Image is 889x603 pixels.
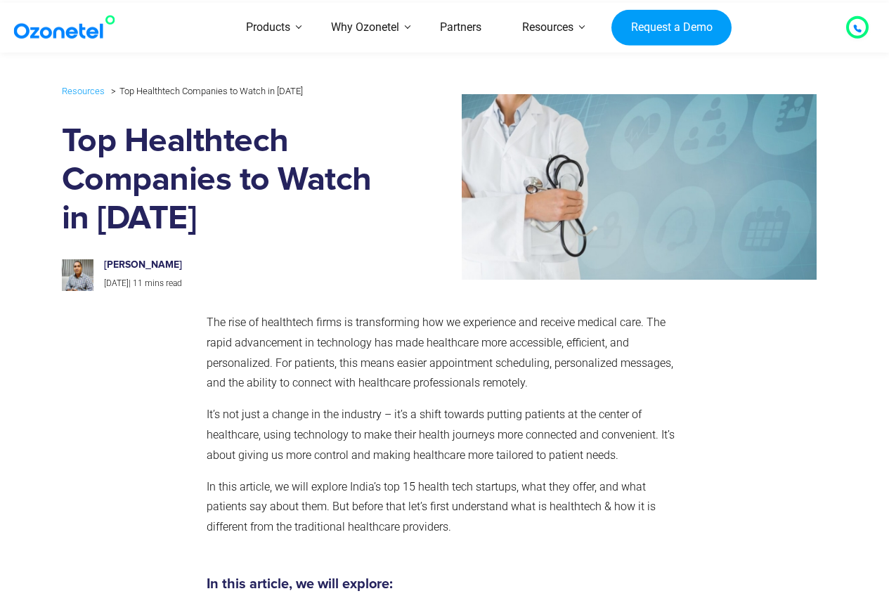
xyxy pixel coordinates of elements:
a: Why Ozonetel [311,3,420,53]
span: The rise of healthtech firms is transforming how we experience and receive medical care. The rapi... [207,316,673,389]
span: It’s not just a change in the industry – it’s a shift towards putting patients at the center of h... [207,408,675,462]
p: | [104,276,366,292]
h5: In this article, we will explore: [207,577,677,591]
li: Top Healthtech Companies to Watch in [DATE] [108,82,303,100]
span: 11 [133,278,143,288]
span: In this article, we will explore India’s top 15 health tech startups, what they offer, and what p... [207,480,656,534]
a: Resources [62,83,105,99]
a: Request a Demo [611,9,732,46]
h6: [PERSON_NAME] [104,259,366,271]
img: prashanth-kancherla_avatar-200x200.jpeg [62,259,93,291]
a: Partners [420,3,502,53]
a: Products [226,3,311,53]
span: [DATE] [104,278,129,288]
h1: Top Healthtech Companies to Watch in [DATE] [62,122,381,238]
a: Resources [502,3,594,53]
span: mins read [145,278,182,288]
